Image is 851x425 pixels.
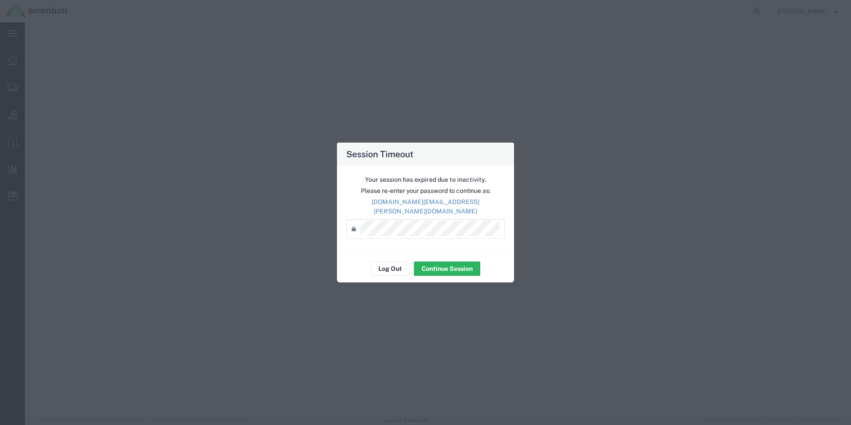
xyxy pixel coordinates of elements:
h4: Session Timeout [346,147,413,160]
p: Your session has expired due to inactivity. [346,175,505,184]
button: Log Out [371,262,409,276]
button: Continue Session [414,262,480,276]
p: Please re-enter your password to continue as: [346,186,505,196]
p: [DOMAIN_NAME][EMAIL_ADDRESS][PERSON_NAME][DOMAIN_NAME] [346,197,505,216]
